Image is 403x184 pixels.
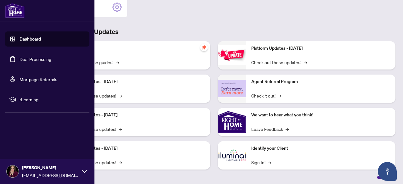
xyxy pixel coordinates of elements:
a: Check it out!→ [251,92,281,99]
img: We want to hear what you think! [218,108,246,136]
h3: Brokerage & Industry Updates [33,27,395,36]
img: Identify your Client [218,141,246,170]
span: [PERSON_NAME] [22,164,79,171]
a: Sign In!→ [251,159,271,166]
span: → [278,92,281,99]
span: pushpin [200,44,208,51]
span: → [119,125,122,132]
span: → [119,159,122,166]
span: → [268,159,271,166]
span: [EMAIL_ADDRESS][DOMAIN_NAME] [22,172,79,179]
span: → [116,59,119,66]
span: rLearning [20,96,85,103]
img: Agent Referral Program [218,80,246,97]
p: Platform Updates - [DATE] [66,112,205,119]
a: Mortgage Referrals [20,76,57,82]
img: Profile Icon [7,165,19,177]
a: Check out these updates!→ [251,59,307,66]
p: Identify your Client [251,145,390,152]
p: Platform Updates - [DATE] [66,145,205,152]
a: Leave Feedback→ [251,125,289,132]
button: Open asap [378,162,397,181]
p: Self-Help [66,45,205,52]
span: → [286,125,289,132]
p: We want to hear what you think! [251,112,390,119]
img: Platform Updates - June 23, 2025 [218,45,246,65]
p: Agent Referral Program [251,78,390,85]
a: Deal Processing [20,56,51,62]
img: logo [5,3,25,18]
p: Platform Updates - [DATE] [251,45,390,52]
a: Dashboard [20,36,41,42]
p: Platform Updates - [DATE] [66,78,205,85]
span: → [304,59,307,66]
span: → [119,92,122,99]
